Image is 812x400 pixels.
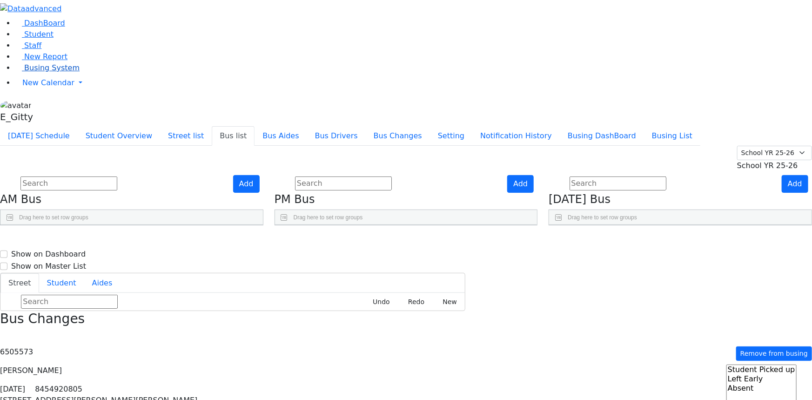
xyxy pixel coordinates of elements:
[15,63,80,72] a: Busing System
[212,126,255,146] button: Bus list
[24,63,80,72] span: Busing System
[432,295,461,309] button: New
[22,78,74,87] span: New Calendar
[294,214,363,221] span: Drag here to set row groups
[727,384,796,393] option: Absent
[15,74,812,92] a: New Calendar
[782,175,808,193] button: Add
[24,41,41,50] span: Staff
[160,126,212,146] button: Street list
[84,273,121,293] button: Aides
[568,214,637,221] span: Drag here to set row groups
[398,295,429,309] button: Redo
[233,175,260,193] button: Add
[0,273,39,293] button: Street
[15,52,67,61] a: New Report
[24,52,67,61] span: New Report
[275,193,538,206] h4: PM Bus
[737,146,812,160] select: Default select example
[727,365,796,374] option: Student Picked up
[15,19,65,27] a: DashBoard
[737,161,798,170] span: School YR 25-26
[35,385,82,393] span: 8454920805
[366,126,430,146] button: Bus Changes
[15,41,41,50] a: Staff
[430,126,472,146] button: Setting
[307,126,366,146] button: Bus Drivers
[644,126,700,146] button: Busing List
[11,249,86,260] label: Show on Dashboard
[736,346,812,361] button: Remove from busing
[295,176,392,190] input: Search
[78,126,160,146] button: Student Overview
[472,126,560,146] button: Notification History
[20,176,117,190] input: Search
[507,175,534,193] button: Add
[570,176,666,190] input: Search
[15,30,54,39] a: Student
[24,19,65,27] span: DashBoard
[11,261,86,272] label: Show on Master List
[255,126,307,146] button: Bus Aides
[0,293,465,311] div: Street
[39,273,84,293] button: Student
[560,126,644,146] button: Busing DashBoard
[549,193,812,206] h4: [DATE] Bus
[24,30,54,39] span: Student
[19,214,88,221] span: Drag here to set row groups
[362,295,394,309] button: Undo
[21,295,118,309] input: Search
[727,374,796,384] option: Left Early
